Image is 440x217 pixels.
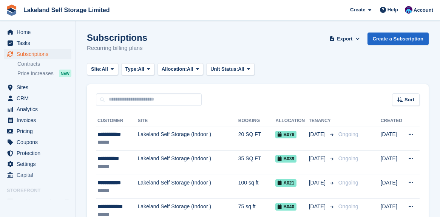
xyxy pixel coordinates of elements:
span: All [138,65,144,73]
th: Customer [96,115,138,127]
span: Tasks [17,38,62,48]
span: A021 [275,179,296,187]
span: Ongoing [338,180,358,186]
a: menu [4,27,71,37]
a: menu [4,115,71,126]
h1: Subscriptions [87,33,147,43]
span: Settings [17,159,62,169]
span: Ongoing [338,155,358,161]
span: Unit Status: [210,65,238,73]
a: menu [4,159,71,169]
span: Sites [17,82,62,93]
span: Allocation: [162,65,187,73]
td: 35 SQ FT [238,151,276,175]
span: All [102,65,108,73]
span: All [238,65,244,73]
a: Preview store [62,197,71,206]
span: Analytics [17,104,62,115]
span: Sort [404,96,414,104]
span: Ongoing [338,131,358,137]
span: B040 [275,203,296,211]
span: Help [388,6,398,14]
td: [DATE] [381,151,403,175]
td: 20 SQ FT [238,127,276,151]
button: Unit Status: All [206,63,254,76]
th: Allocation [275,115,309,127]
button: Type: All [121,63,154,76]
span: Storefront [7,187,75,194]
img: David Dickson [405,6,412,14]
a: menu [4,38,71,48]
span: Protection [17,148,62,158]
th: Created [381,115,403,127]
span: [DATE] [309,203,327,211]
span: Coupons [17,137,62,147]
img: stora-icon-8386f47178a22dfd0bd8f6a31ec36ba5ce8667c1dd55bd0f319d3a0aa187defe.svg [6,5,17,16]
a: menu [4,82,71,93]
p: Recurring billing plans [87,44,147,53]
a: menu [4,93,71,104]
td: [DATE] [381,175,403,199]
span: Booking Portal [17,196,62,207]
span: Home [17,27,62,37]
span: B039 [275,155,296,163]
span: Export [337,35,352,43]
div: NEW [59,70,71,77]
a: Contracts [17,60,71,68]
span: Create [350,6,365,14]
span: Type: [125,65,138,73]
a: Create a Subscription [367,33,429,45]
span: [DATE] [309,130,327,138]
td: Lakeland Self Storage (Indoor ) [138,127,238,151]
span: Site: [91,65,102,73]
span: Price increases [17,70,54,77]
button: Site: All [87,63,118,76]
span: B078 [275,131,296,138]
td: [DATE] [381,127,403,151]
a: menu [4,49,71,59]
button: Export [328,33,361,45]
span: Subscriptions [17,49,62,59]
span: All [187,65,193,73]
a: menu [4,126,71,136]
button: Allocation: All [157,63,204,76]
th: Tenancy [309,115,335,127]
span: [DATE] [309,179,327,187]
th: Booking [238,115,276,127]
td: 100 sq ft [238,175,276,199]
a: menu [4,104,71,115]
span: Ongoing [338,203,358,209]
th: Site [138,115,238,127]
td: Lakeland Self Storage (Indoor ) [138,175,238,199]
a: menu [4,196,71,207]
a: menu [4,137,71,147]
a: Lakeland Self Storage Limited [20,4,113,16]
span: [DATE] [309,155,327,163]
span: Invoices [17,115,62,126]
span: Account [414,6,433,14]
a: menu [4,170,71,180]
span: Pricing [17,126,62,136]
a: menu [4,148,71,158]
td: Lakeland Self Storage (Indoor ) [138,151,238,175]
span: CRM [17,93,62,104]
a: Price increases NEW [17,69,71,77]
span: Capital [17,170,62,180]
